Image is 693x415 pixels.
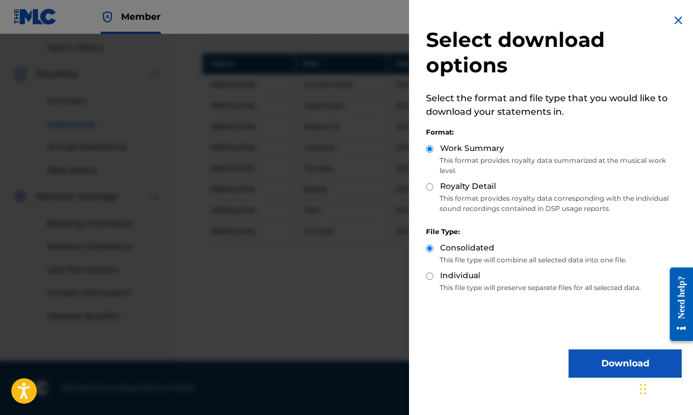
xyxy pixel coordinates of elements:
[440,142,504,154] label: Work Summary
[569,349,682,378] button: Download
[121,10,161,23] span: Member
[636,361,693,415] iframe: Chat Widget
[426,27,682,78] h2: Select download options
[426,127,682,137] div: Format:
[14,8,57,25] img: MLC Logo
[101,10,114,24] img: Top Rightsholder
[426,255,682,265] p: This file type will combine all selected data into one file.
[426,92,682,119] p: Select the format and file type that you would like to download your statements in.
[661,259,693,350] iframe: Resource Center
[440,180,496,192] label: Royalty Detail
[426,193,682,214] p: This format provides royalty data corresponding with the individual sound recordings contained in...
[440,242,494,254] label: Consolidated
[640,372,647,406] div: Drag
[440,270,480,282] label: Individual
[426,283,682,293] p: This file type will preserve separate files for all selected data.
[426,155,682,176] p: This format provides royalty data summarized at the musical work level.
[426,227,682,237] div: File Type:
